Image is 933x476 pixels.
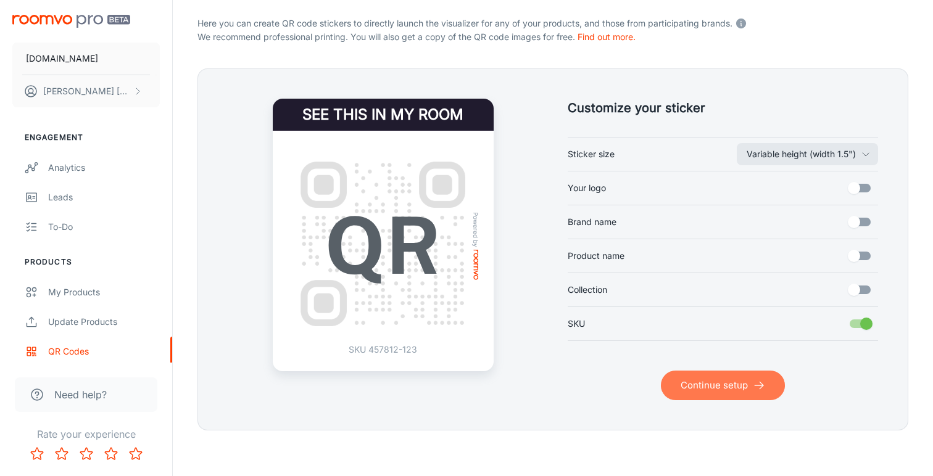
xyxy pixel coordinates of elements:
[10,427,162,441] p: Rate your experience
[197,30,908,44] p: We recommend professional printing. You will also get a copy of the QR code images for free.
[349,343,417,356] p: SKU 457812-123
[12,43,160,75] button: [DOMAIN_NAME]
[123,441,148,466] button: Rate 5 star
[48,191,160,204] div: Leads
[12,15,130,28] img: Roomvo PRO Beta
[99,441,123,466] button: Rate 4 star
[568,249,624,263] span: Product name
[48,285,160,299] div: My Products
[26,52,98,65] p: [DOMAIN_NAME]
[49,441,74,466] button: Rate 2 star
[578,31,636,42] a: Find out more.
[288,149,479,340] img: QR Code Example
[470,212,482,247] span: Powered by
[48,345,160,358] div: QR Codes
[12,75,160,107] button: [PERSON_NAME] [PERSON_NAME]
[197,14,908,30] p: Here you can create QR code stickers to directly launch the visualizer for any of your products, ...
[273,99,494,131] h4: See this in my room
[568,147,615,161] span: Sticker size
[568,99,878,117] h5: Customize your sticker
[568,283,607,297] span: Collection
[48,161,160,174] div: Analytics
[473,250,478,280] img: roomvo
[43,84,130,98] p: [PERSON_NAME] [PERSON_NAME]
[737,143,878,165] button: Sticker size
[568,317,585,330] span: SKU
[25,441,49,466] button: Rate 1 star
[568,215,616,229] span: Brand name
[48,220,160,234] div: To-do
[661,371,785,400] button: Continue setup
[74,441,99,466] button: Rate 3 star
[568,181,606,195] span: Your logo
[54,387,107,402] span: Need help?
[48,315,160,329] div: Update Products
